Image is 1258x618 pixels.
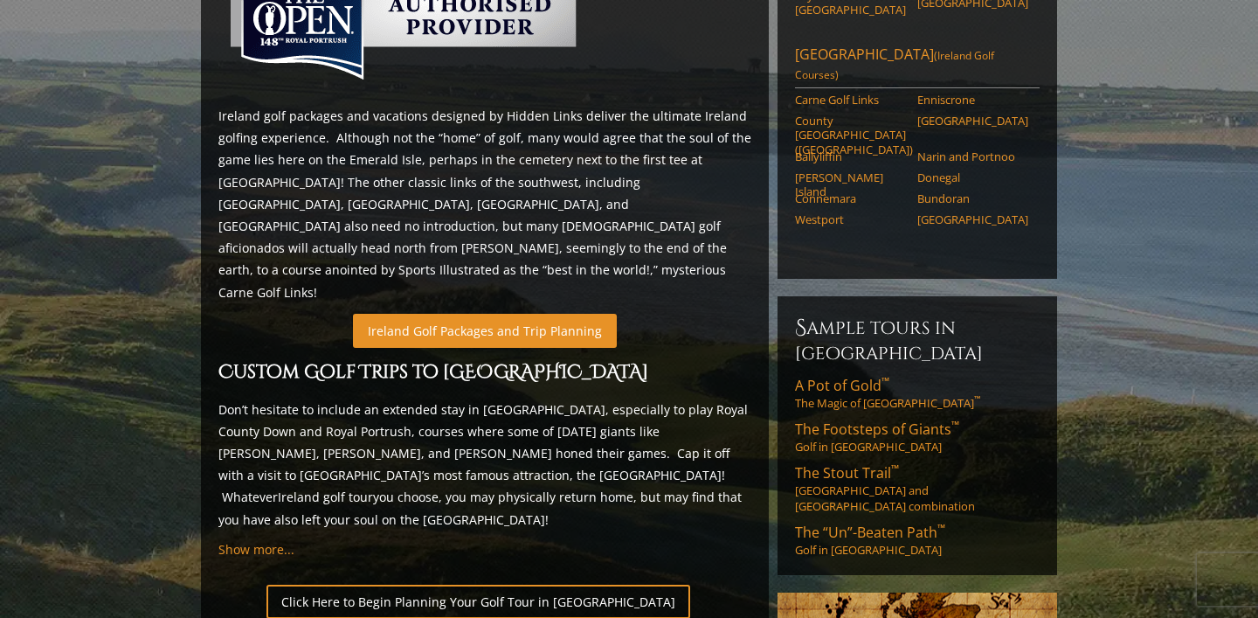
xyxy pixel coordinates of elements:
span: The “Un”-Beaten Path [795,523,945,542]
a: County [GEOGRAPHIC_DATA] ([GEOGRAPHIC_DATA]) [795,114,906,156]
h6: Sample Tours in [GEOGRAPHIC_DATA] [795,314,1040,365]
sup: ™ [951,418,959,433]
sup: ™ [881,374,889,389]
a: Ireland golf tour [278,489,373,505]
a: Westport [795,212,906,226]
span: A Pot of Gold [795,376,889,395]
h2: Custom Golf Trips to [GEOGRAPHIC_DATA] [218,358,751,388]
a: Carne Golf Links [795,93,906,107]
sup: ™ [891,462,899,476]
sup: ™ [974,394,980,406]
a: [GEOGRAPHIC_DATA] [917,212,1028,226]
a: A Pot of Gold™The Magic of [GEOGRAPHIC_DATA]™ [795,376,1040,411]
span: The Footsteps of Giants [795,420,959,439]
a: The Footsteps of Giants™Golf in [GEOGRAPHIC_DATA] [795,420,1040,455]
a: Donegal [917,170,1028,184]
a: Show more... [218,541,294,558]
a: The “Un”-Beaten Path™Golf in [GEOGRAPHIC_DATA] [795,523,1040,558]
sup: ™ [937,521,945,536]
a: Narin and Portnoo [917,149,1028,163]
a: [PERSON_NAME] Island [795,170,906,199]
p: Don’t hesitate to include an extended stay in [GEOGRAPHIC_DATA], especially to play Royal County ... [218,399,751,531]
span: (Ireland Golf Courses) [795,48,994,82]
span: The Stout Trail [795,463,899,483]
a: Bundoran [917,191,1028,205]
p: Ireland golf packages and vacations designed by Hidden Links deliver the ultimate Ireland golfing... [218,105,751,303]
a: Connemara [795,191,906,205]
a: Ballyliffin [795,149,906,163]
a: [GEOGRAPHIC_DATA] [917,114,1028,128]
a: Enniscrone [917,93,1028,107]
a: [GEOGRAPHIC_DATA](Ireland Golf Courses) [795,45,1040,88]
a: Ireland Golf Packages and Trip Planning [353,314,617,348]
a: The Stout Trail™[GEOGRAPHIC_DATA] and [GEOGRAPHIC_DATA] combination [795,463,1040,514]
